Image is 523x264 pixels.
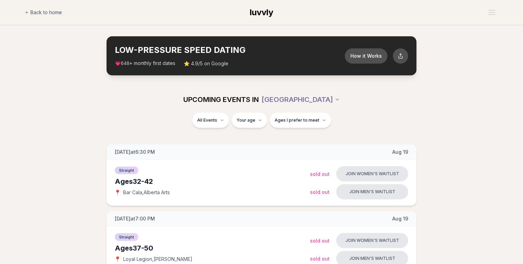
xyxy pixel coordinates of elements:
[184,60,228,67] span: ⭐ 4.9/5 on Google
[115,256,120,262] span: 📍
[183,95,259,104] span: UPCOMING EVENTS IN
[275,117,319,123] span: Ages I prefer to meet
[392,215,408,222] span: Aug 19
[250,7,273,17] span: luvvly
[310,238,330,244] span: Sold Out
[192,113,229,128] button: All Events
[232,113,267,128] button: Your age
[115,45,345,56] h2: LOW-PRESSURE SPEED DATING
[30,9,62,16] span: Back to home
[345,48,387,64] button: How it Works
[237,117,255,123] span: Your age
[261,92,340,107] button: [GEOGRAPHIC_DATA]
[115,243,310,253] div: Ages 37-50
[250,7,273,18] a: luvvly
[115,190,120,195] span: 📍
[486,7,498,18] button: Open menu
[336,166,408,181] button: Join women's waitlist
[115,167,138,174] span: Straight
[115,233,138,241] span: Straight
[310,171,330,177] span: Sold Out
[115,215,155,222] span: [DATE] at 7:00 PM
[310,256,330,262] span: Sold Out
[270,113,331,128] button: Ages I prefer to meet
[121,61,129,66] span: 648
[123,189,170,196] span: Bar Cala , Alberta Arts
[310,189,330,195] span: Sold Out
[115,177,310,186] div: Ages 32-42
[336,184,408,199] button: Join men's waitlist
[123,256,192,263] span: Loyal Legion , [PERSON_NAME]
[115,60,175,67] span: 💗 + monthly first dates
[392,149,408,155] span: Aug 19
[336,233,408,248] button: Join women's waitlist
[25,6,62,19] a: Back to home
[197,117,217,123] span: All Events
[115,149,155,155] span: [DATE] at 6:30 PM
